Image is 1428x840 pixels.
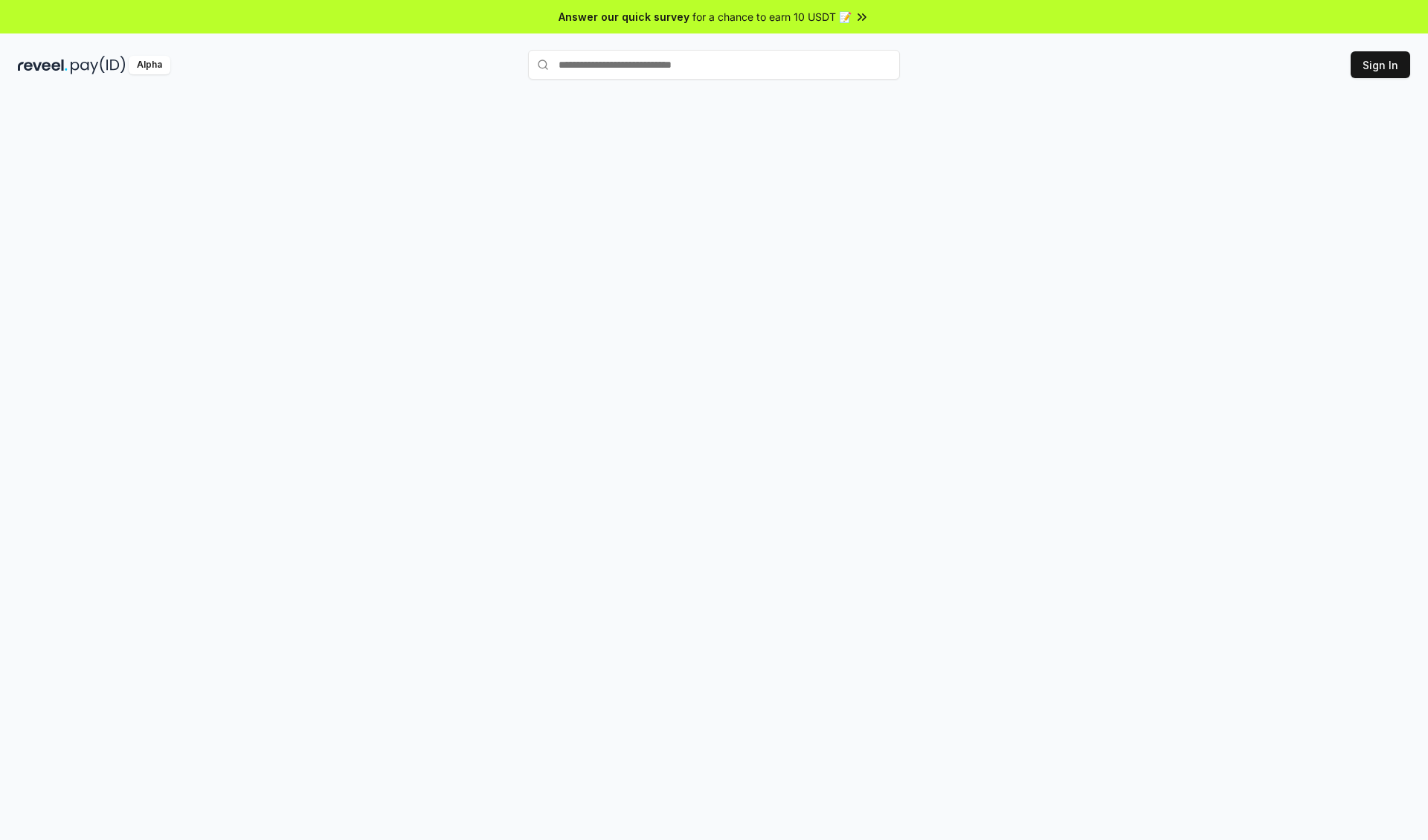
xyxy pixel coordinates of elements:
img: pay_id [71,56,126,74]
button: Sign In [1351,51,1410,78]
span: Answer our quick survey [559,9,689,25]
div: Alpha [129,56,170,74]
img: reveel_dark [18,56,68,74]
span: for a chance to earn 10 USDT 📝 [692,9,852,25]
